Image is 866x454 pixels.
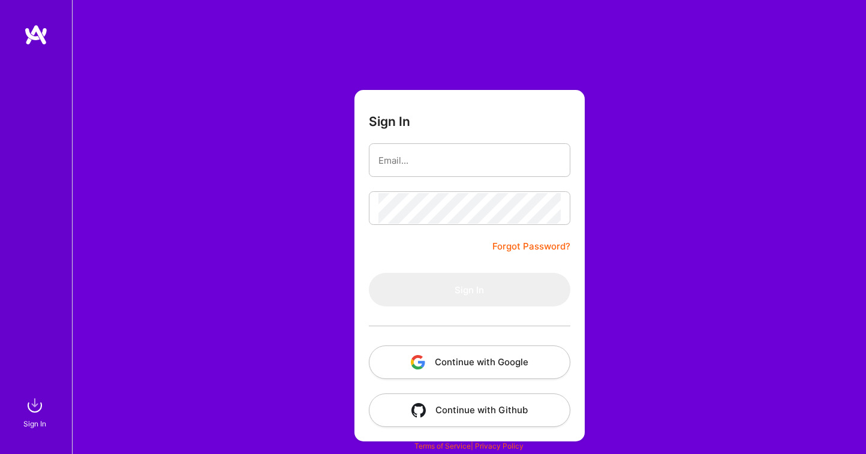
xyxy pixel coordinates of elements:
button: Sign In [369,273,570,306]
img: icon [411,403,426,417]
a: Forgot Password? [492,239,570,254]
button: Continue with Google [369,345,570,379]
input: Email... [378,145,561,176]
div: © 2025 ATeams Inc., All rights reserved. [72,418,866,448]
img: sign in [23,393,47,417]
button: Continue with Github [369,393,570,427]
a: Terms of Service [414,441,471,450]
a: sign inSign In [25,393,47,430]
h3: Sign In [369,114,410,129]
a: Privacy Policy [475,441,524,450]
img: icon [411,355,425,369]
img: logo [24,24,48,46]
div: Sign In [23,417,46,430]
span: | [414,441,524,450]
